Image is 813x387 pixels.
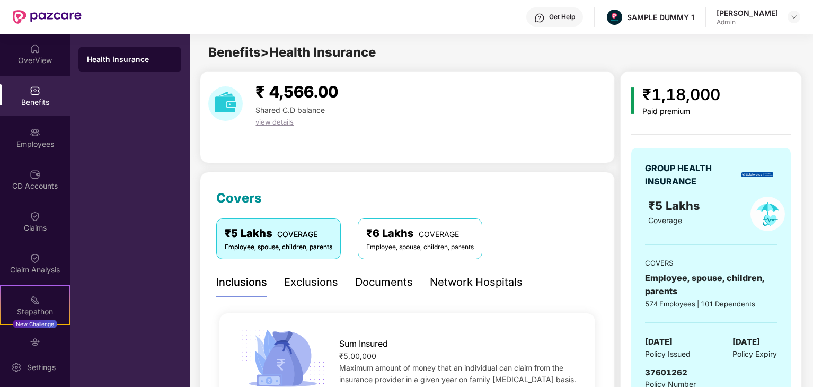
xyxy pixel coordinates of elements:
[534,13,545,23] img: svg+xml;base64,PHN2ZyBpZD0iSGVscC0zMngzMiIgeG1sbnM9Imh0dHA6Ly93d3cudzMub3JnLzIwMDAvc3ZnIiB3aWR0aD...
[645,271,776,298] div: Employee, spouse, children, parents
[208,86,243,121] img: download
[277,230,317,239] span: COVERAGE
[366,225,474,242] div: ₹6 Lakhs
[645,348,691,360] span: Policy Issued
[430,274,523,291] div: Network Hospitals
[732,336,760,348] span: [DATE]
[30,169,40,180] img: svg+xml;base64,PHN2ZyBpZD0iQ0RfQWNjb3VudHMiIGRhdGEtbmFtZT0iQ0QgQWNjb3VudHMiIHhtbG5zPSJodHRwOi8vd3...
[24,362,59,373] div: Settings
[790,13,798,21] img: svg+xml;base64,PHN2ZyBpZD0iRHJvcGRvd24tMzJ4MzIiIHhtbG5zPSJodHRwOi8vd3d3LnczLm9yZy8yMDAwL3N2ZyIgd2...
[627,12,694,22] div: SAMPLE DUMMY 1
[732,348,777,360] span: Policy Expiry
[339,350,578,362] div: ₹5,00,000
[607,10,622,25] img: Pazcare_Alternative_logo-01-01.png
[13,320,57,328] div: New Challenge
[717,18,778,27] div: Admin
[339,337,388,350] span: Sum Insured
[11,362,22,373] img: svg+xml;base64,PHN2ZyBpZD0iU2V0dGluZy0yMHgyMCIgeG1sbnM9Imh0dHA6Ly93d3cudzMub3JnLzIwMDAvc3ZnIiB3aW...
[255,105,325,115] span: Shared C.D balance
[30,211,40,222] img: svg+xml;base64,PHN2ZyBpZD0iQ2xhaW0iIHhtbG5zPSJodHRwOi8vd3d3LnczLm9yZy8yMDAwL3N2ZyIgd2lkdGg9IjIwIi...
[87,54,173,65] div: Health Insurance
[648,199,703,213] span: ₹5 Lakhs
[366,242,474,252] div: Employee, spouse, children, parents
[645,336,673,348] span: [DATE]
[642,107,720,116] div: Paid premium
[216,274,267,291] div: Inclusions
[13,10,82,24] img: New Pazcare Logo
[645,298,776,309] div: 574 Employees | 101 Dependents
[419,230,459,239] span: COVERAGE
[631,87,634,114] img: icon
[30,127,40,138] img: svg+xml;base64,PHN2ZyBpZD0iRW1wbG95ZWVzIiB4bWxucz0iaHR0cDovL3d3dy53My5vcmcvMjAwMC9zdmciIHdpZHRoPS...
[642,82,720,107] div: ₹1,18,000
[355,274,413,291] div: Documents
[549,13,575,21] div: Get Help
[255,82,338,101] span: ₹ 4,566.00
[30,337,40,347] img: svg+xml;base64,PHN2ZyBpZD0iRW5kb3JzZW1lbnRzIiB4bWxucz0iaHR0cDovL3d3dy53My5vcmcvMjAwMC9zdmciIHdpZH...
[216,190,262,206] span: Covers
[284,274,338,291] div: Exclusions
[30,253,40,263] img: svg+xml;base64,PHN2ZyBpZD0iQ2xhaW0iIHhtbG5zPSJodHRwOi8vd3d3LnczLm9yZy8yMDAwL3N2ZyIgd2lkdGg9IjIwIi...
[645,162,738,188] div: GROUP HEALTH INSURANCE
[648,216,682,225] span: Coverage
[225,225,332,242] div: ₹5 Lakhs
[255,118,294,126] span: view details
[1,306,69,317] div: Stepathon
[225,242,332,252] div: Employee, spouse, children, parents
[741,172,773,177] img: insurerLogo
[339,363,576,384] span: Maximum amount of money that an individual can claim from the insurance provider in a given year ...
[645,258,776,268] div: COVERS
[30,295,40,305] img: svg+xml;base64,PHN2ZyB4bWxucz0iaHR0cDovL3d3dy53My5vcmcvMjAwMC9zdmciIHdpZHRoPSIyMSIgaGVpZ2h0PSIyMC...
[30,43,40,54] img: svg+xml;base64,PHN2ZyBpZD0iSG9tZSIgeG1sbnM9Imh0dHA6Ly93d3cudzMub3JnLzIwMDAvc3ZnIiB3aWR0aD0iMjAiIG...
[208,45,376,60] span: Benefits > Health Insurance
[717,8,778,18] div: [PERSON_NAME]
[750,197,785,231] img: policyIcon
[30,85,40,96] img: svg+xml;base64,PHN2ZyBpZD0iQmVuZWZpdHMiIHhtbG5zPSJodHRwOi8vd3d3LnczLm9yZy8yMDAwL3N2ZyIgd2lkdGg9Ij...
[645,367,687,377] span: 37601262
